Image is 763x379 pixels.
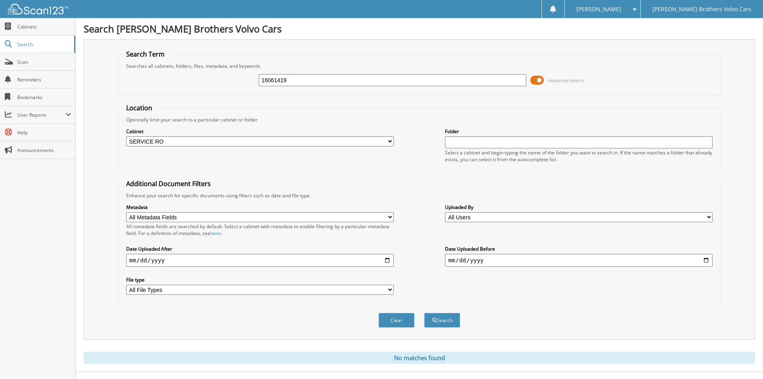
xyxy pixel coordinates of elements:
span: Bookmarks [17,94,71,101]
label: Date Uploaded After [126,245,394,252]
span: Scan [17,59,71,65]
span: Announcements [17,147,71,154]
legend: Search Term [122,50,169,59]
div: Select a cabinet and begin typing the name of the folder you want to search in. If the name match... [445,149,713,163]
h1: Search [PERSON_NAME] Brothers Volvo Cars [84,22,755,35]
div: All metadata fields are searched by default. Select a cabinet with metadata to enable filtering b... [126,223,394,237]
span: User Reports [17,111,66,118]
a: here [210,230,221,237]
span: Help [17,129,71,136]
label: Date Uploaded Before [445,245,713,252]
label: Folder [445,128,713,135]
div: No matches found [84,352,755,364]
span: Reminders [17,76,71,83]
span: [PERSON_NAME] [576,7,621,12]
div: Searches all cabinets, folders, files, metadata, and keywords [122,63,717,69]
span: [PERSON_NAME] Brothers Volvo Cars [652,7,751,12]
label: File type [126,276,394,283]
span: Cabinets [17,23,71,30]
span: Advanced Search [548,77,584,83]
div: Optionally limit your search to a particular cabinet or folder [122,116,717,123]
label: Uploaded By [445,204,713,211]
label: Metadata [126,204,394,211]
input: start [126,254,394,267]
button: Clear [378,313,415,328]
input: end [445,254,713,267]
legend: Additional Document Filters [122,179,215,188]
span: Search [17,41,70,48]
img: scan123-logo-white.svg [8,4,68,14]
legend: Location [122,103,156,112]
div: Enhance your search for specific documents using filters such as date and file type. [122,192,717,199]
button: Search [424,313,460,328]
label: Cabinet [126,128,394,135]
